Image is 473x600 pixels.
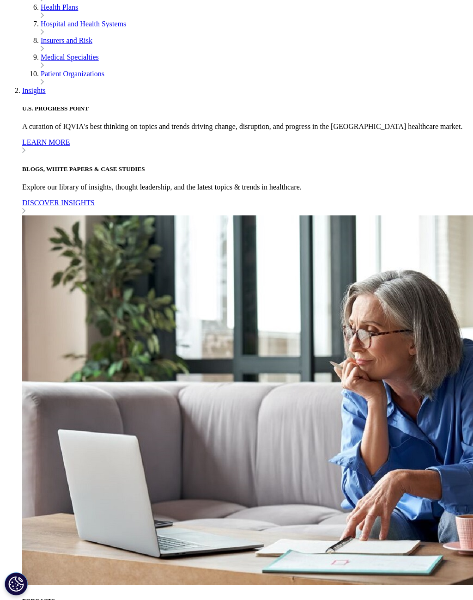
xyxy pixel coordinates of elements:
a: LEARN MORE [22,138,469,155]
a: Patient Organizations [41,70,104,78]
a: Medical Specialties [41,53,99,61]
button: Cookies Settings [5,572,28,595]
p: Explore our library of insights, thought leadership, and the latest topics & trends in healthcare. [22,183,469,191]
a: Insurers and Risk [41,37,92,44]
h5: BLOGS, WHITE PAPERS & CASE STUDIES [22,165,469,173]
a: Insights [22,86,46,94]
a: Health Plans [41,3,78,11]
p: A curation of IQVIA's best thinking on topics and trends driving change, disruption, and progress... [22,122,469,131]
a: DISCOVER INSIGHTS [22,199,469,215]
h5: U.S. PROGRESS POINT [22,105,469,112]
a: Hospital and Health Systems [41,20,126,28]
